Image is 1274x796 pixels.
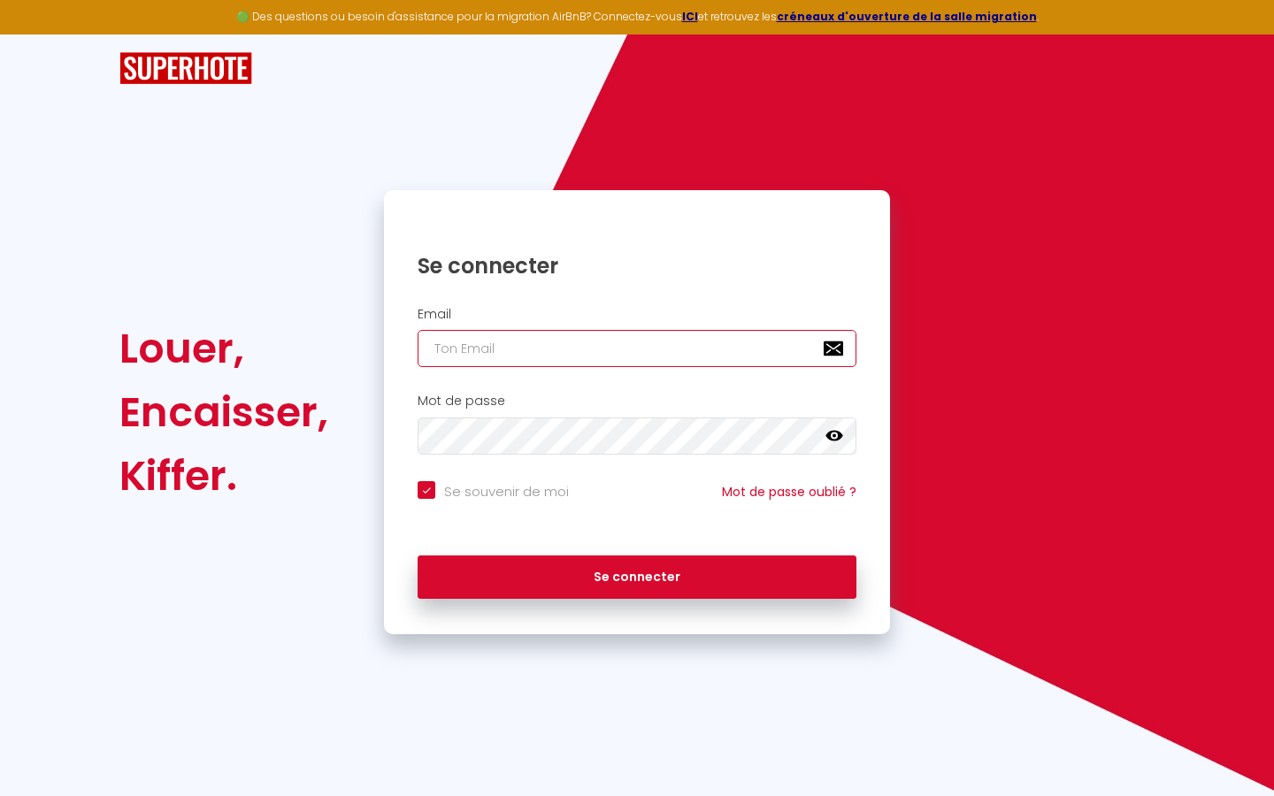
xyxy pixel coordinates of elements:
[682,9,698,24] a: ICI
[418,307,856,322] h2: Email
[119,52,252,85] img: SuperHote logo
[418,555,856,600] button: Se connecter
[418,330,856,367] input: Ton Email
[119,380,328,444] div: Encaisser,
[119,444,328,508] div: Kiffer.
[14,7,67,60] button: Ouvrir le widget de chat LiveChat
[418,252,856,279] h1: Se connecter
[777,9,1037,24] a: créneaux d'ouverture de la salle migration
[722,483,856,501] a: Mot de passe oublié ?
[119,317,328,380] div: Louer,
[418,394,856,409] h2: Mot de passe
